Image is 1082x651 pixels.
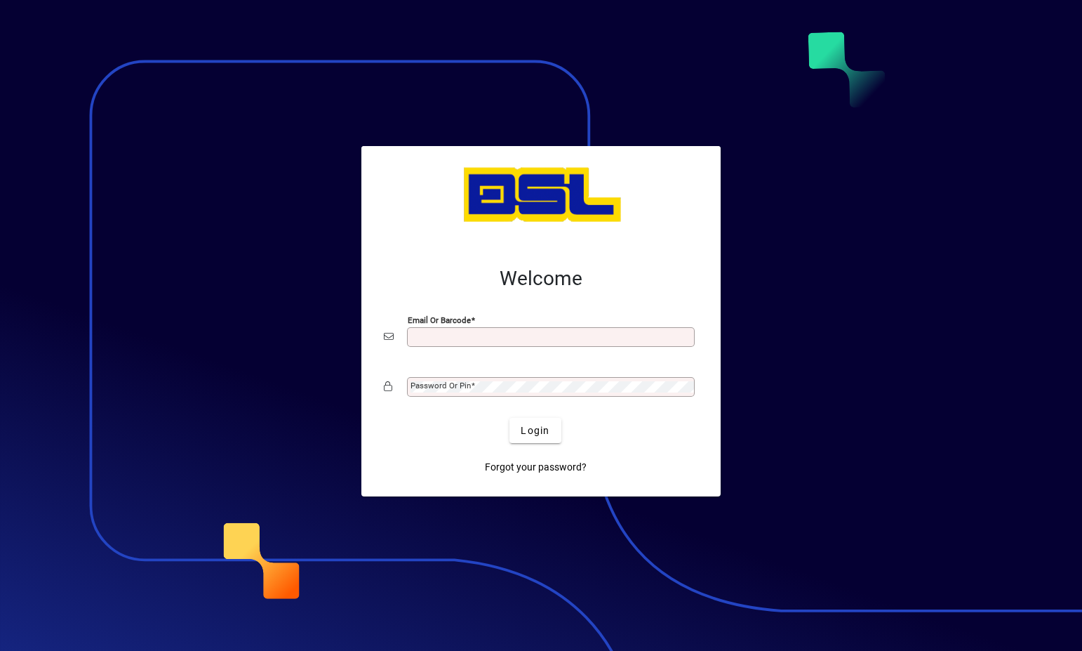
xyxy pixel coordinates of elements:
mat-label: Password or Pin [410,381,471,390]
h2: Welcome [384,267,698,291]
mat-label: Email or Barcode [408,315,471,325]
a: Forgot your password? [479,454,592,480]
span: Forgot your password? [485,460,587,475]
span: Login [521,423,549,438]
button: Login [509,418,561,443]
